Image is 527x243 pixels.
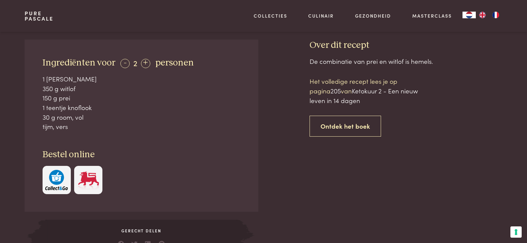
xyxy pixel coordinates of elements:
[308,12,334,19] a: Culinair
[43,122,241,131] div: tijm, vers
[310,86,418,105] span: Ketokuur 2 - Een nieuw leven in 14 dagen
[77,170,100,190] img: Delhaize
[45,228,237,234] span: Gerecht delen
[43,103,241,112] div: 1 teentje knoflook
[476,12,502,18] ul: Language list
[43,58,115,67] span: Ingrediënten voor
[43,84,241,93] div: 350 g witlof
[510,226,522,238] button: Uw voorkeuren voor toestemming voor trackingtechnologieën
[310,57,502,66] div: De combinatie van prei en witlof is hemels.
[25,11,54,21] a: PurePascale
[310,76,423,105] p: Het volledige recept lees je op pagina van
[310,40,502,51] h3: Over dit recept
[489,12,502,18] a: FR
[462,12,476,18] a: NL
[43,149,241,161] h3: Bestel online
[330,86,341,95] span: 205
[310,116,381,137] a: Ontdek het boek
[43,93,241,103] div: 150 g prei
[43,74,241,84] div: 1 [PERSON_NAME]
[355,12,391,19] a: Gezondheid
[141,59,150,68] div: +
[462,12,502,18] aside: Language selected: Nederlands
[462,12,476,18] div: Language
[45,170,68,190] img: c308188babc36a3a401bcb5cb7e020f4d5ab42f7cacd8327e500463a43eeb86c.svg
[254,12,287,19] a: Collecties
[133,57,137,68] span: 2
[476,12,489,18] a: EN
[412,12,452,19] a: Masterclass
[155,58,194,67] span: personen
[43,112,241,122] div: 30 g room, vol
[120,59,130,68] div: -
